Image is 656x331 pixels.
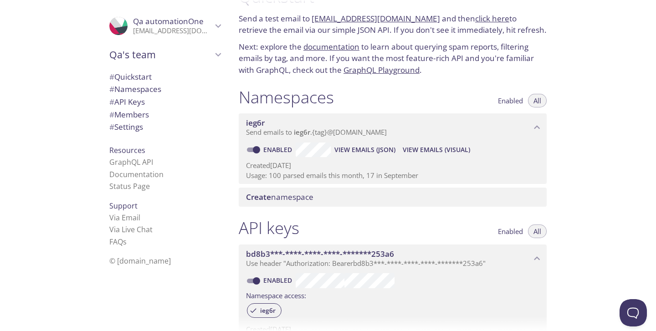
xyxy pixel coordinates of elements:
a: Via Email [109,213,140,223]
p: [EMAIL_ADDRESS][DOMAIN_NAME] [133,26,212,36]
span: Namespaces [109,84,161,94]
span: Members [109,109,149,120]
span: View Emails (JSON) [334,144,395,155]
a: Enabled [262,276,296,285]
button: Enabled [492,94,528,107]
p: Send a test email to and then to retrieve the email via our simple JSON API. If you don't see it ... [239,13,547,36]
span: # [109,84,114,94]
div: API Keys [102,96,228,108]
span: Quickstart [109,71,152,82]
span: Qa automationOne [133,16,204,26]
p: Next: explore the to learn about querying spam reports, filtering emails by tag, and more. If you... [239,41,547,76]
div: Qa automationOne [102,11,228,41]
span: ieg6r [246,117,265,128]
div: Quickstart [102,71,228,83]
span: Send emails to . {tag} @[DOMAIN_NAME] [246,127,387,137]
span: Settings [109,122,143,132]
label: Namespace access: [246,288,306,301]
span: ieg6r [255,306,281,315]
span: © [DOMAIN_NAME] [109,256,171,266]
p: Created [DATE] [246,161,539,170]
span: ieg6r [294,127,310,137]
span: # [109,97,114,107]
a: GraphQL API [109,157,153,167]
div: ieg6r namespace [239,113,547,142]
a: FAQ [109,237,127,247]
span: View Emails (Visual) [403,144,470,155]
div: ieg6r [247,303,282,318]
button: View Emails (JSON) [331,143,399,157]
div: Qa's team [102,43,228,66]
h1: API keys [239,218,299,238]
a: Enabled [262,145,296,154]
a: Status Page [109,181,150,191]
a: Via Live Chat [109,224,153,234]
div: Create namespace [239,188,547,207]
span: # [109,71,114,82]
a: GraphQL Playground [343,65,420,75]
div: Members [102,108,228,121]
div: Team Settings [102,121,228,133]
iframe: Help Scout Beacon - Open [620,299,647,326]
a: click here [475,13,509,24]
div: Namespaces [102,83,228,96]
span: # [109,122,114,132]
button: Enabled [492,224,528,238]
span: API Keys [109,97,145,107]
a: [EMAIL_ADDRESS][DOMAIN_NAME] [312,13,440,24]
span: s [123,237,127,247]
a: documentation [303,41,359,52]
span: Resources [109,145,145,155]
button: View Emails (Visual) [399,143,474,157]
span: Qa's team [109,48,212,61]
button: All [528,94,547,107]
span: Create [246,192,271,202]
a: Documentation [109,169,164,179]
span: Support [109,201,138,211]
span: # [109,109,114,120]
button: All [528,224,547,238]
h1: Namespaces [239,87,334,107]
span: namespace [246,192,313,202]
p: Usage: 100 parsed emails this month, 17 in September [246,171,539,180]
